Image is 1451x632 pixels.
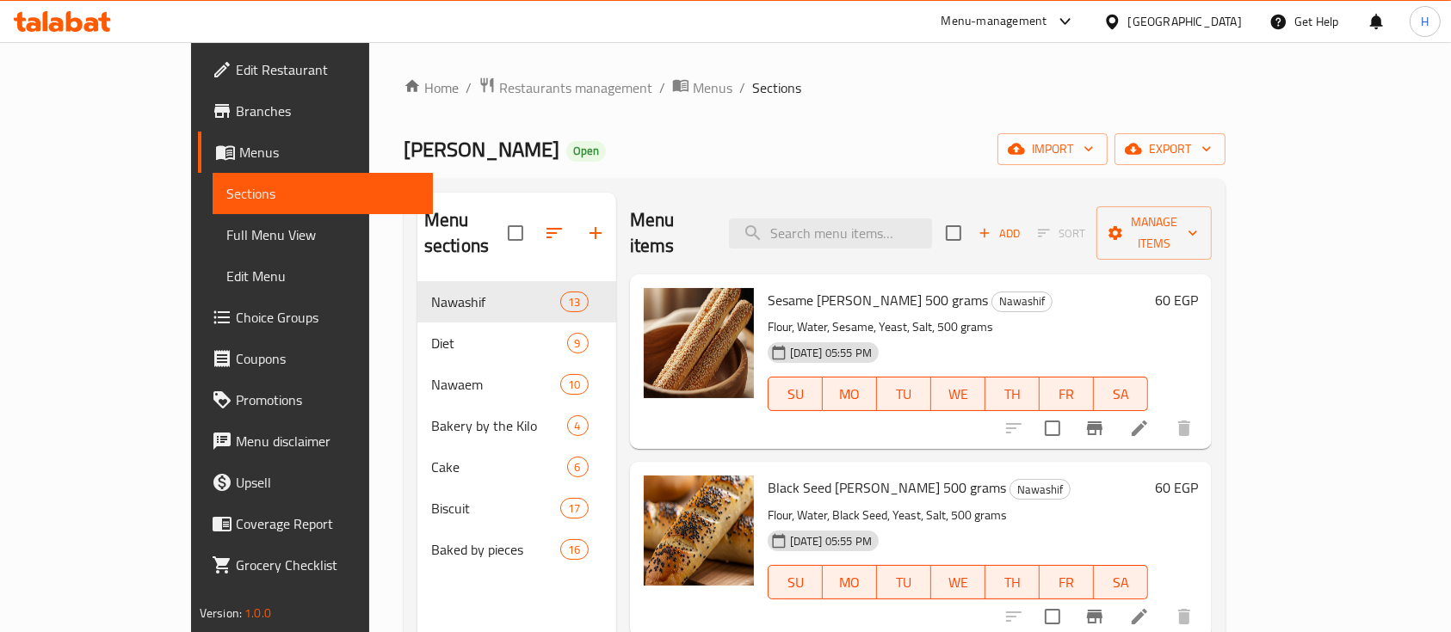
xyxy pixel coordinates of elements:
a: Edit menu item [1129,606,1150,627]
span: 17 [561,500,587,517]
a: Coupons [198,338,434,379]
div: Bakery by the Kilo [431,415,567,436]
span: 10 [561,377,587,393]
button: SA [1094,565,1148,599]
span: Add [976,224,1022,243]
button: FR [1040,565,1094,599]
span: Add item [972,220,1027,247]
span: Menus [693,77,732,98]
span: Nawashif [431,291,561,312]
span: [DATE] 05:55 PM [783,533,879,549]
span: Version: [200,602,242,624]
img: Black Seed Rusk 500 grams [644,476,754,586]
button: SU [768,377,823,411]
span: SU [775,382,816,407]
div: items [560,291,588,312]
div: items [567,333,589,353]
span: Select all sections [497,215,534,251]
span: Sections [226,183,420,204]
button: Branch-specific-item [1074,408,1115,449]
button: SA [1094,377,1148,411]
span: Coupons [236,348,420,369]
div: items [560,498,588,518]
div: items [567,415,589,436]
button: import [997,133,1108,165]
a: Promotions [198,379,434,420]
div: Menu-management [942,11,1047,32]
a: Edit Restaurant [198,49,434,90]
span: TH [992,382,1033,407]
h6: 60 EGP [1155,288,1198,312]
img: Sesame Rusk 500 grams [644,288,754,398]
button: export [1114,133,1226,165]
div: items [560,539,588,560]
span: [PERSON_NAME] [404,130,559,169]
span: Baked by pieces [431,539,561,560]
h6: 60 EGP [1155,476,1198,500]
div: Biscuit [431,498,561,518]
div: Nawashif [991,291,1053,312]
span: import [1011,138,1094,160]
p: Flour, Water, Black Seed, Yeast, Salt, 500 grams [768,505,1148,526]
div: Nawashif13 [417,281,616,322]
span: Coverage Report [236,513,420,534]
span: TH [992,570,1033,595]
span: SA [1101,570,1141,595]
span: Nawashif [1010,480,1070,500]
span: 6 [568,459,588,476]
span: Promotions [236,390,420,410]
li: / [659,77,665,98]
div: Cake6 [417,446,616,488]
span: Open [566,144,606,158]
span: Edit Restaurant [236,59,420,80]
span: FR [1047,570,1087,595]
a: Edit Menu [213,255,434,297]
div: items [567,457,589,477]
h2: Menu items [630,207,708,259]
button: TH [985,565,1040,599]
a: Sections [213,173,434,214]
span: Select to update [1034,410,1071,446]
div: Nawashif [1010,479,1071,500]
button: WE [931,377,985,411]
button: Manage items [1096,206,1212,260]
a: Branches [198,90,434,132]
div: Nawaem [431,374,561,395]
button: SU [768,565,823,599]
span: Black Seed [PERSON_NAME] 500 grams [768,475,1006,500]
span: Choice Groups [236,307,420,328]
button: TU [877,377,931,411]
a: Coverage Report [198,503,434,544]
nav: Menu sections [417,274,616,577]
span: Select section [935,215,972,251]
span: Upsell [236,472,420,493]
div: Bakery by the Kilo4 [417,405,616,446]
div: Nawaem10 [417,364,616,405]
a: Full Menu View [213,214,434,255]
input: search [729,218,932,249]
button: WE [931,565,985,599]
button: delete [1164,408,1205,449]
div: Baked by pieces16 [417,529,616,570]
span: Diet [431,333,567,353]
span: 16 [561,542,587,558]
button: TH [985,377,1040,411]
h2: Menu sections [424,207,508,259]
a: Edit menu item [1129,418,1150,439]
span: 4 [568,418,588,434]
span: Edit Menu [226,266,420,286]
button: Add [972,220,1027,247]
button: TU [877,565,931,599]
span: Nawashif [992,291,1052,311]
span: SU [775,570,816,595]
span: Sort sections [534,212,575,254]
li: / [466,77,472,98]
span: [DATE] 05:55 PM [783,345,879,361]
span: MO [830,382,870,407]
span: Restaurants management [499,77,652,98]
a: Menus [672,77,732,99]
a: Grocery Checklist [198,544,434,586]
span: Menus [239,142,420,163]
